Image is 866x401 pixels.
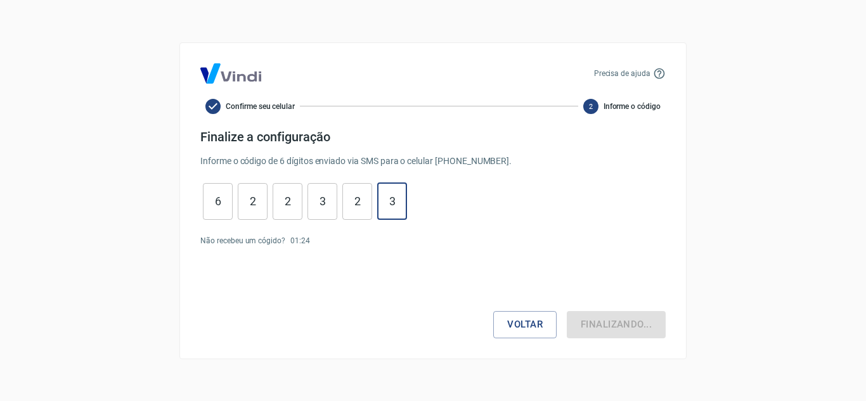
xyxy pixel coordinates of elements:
[200,63,261,84] img: Logo Vind
[290,235,310,246] p: 01 : 24
[493,311,557,338] button: Voltar
[226,101,295,112] span: Confirme seu celular
[604,101,661,112] span: Informe o código
[200,129,666,144] h4: Finalize a configuração
[589,102,593,110] text: 2
[200,155,666,168] p: Informe o código de 6 dígitos enviado via SMS para o celular [PHONE_NUMBER] .
[200,235,285,246] p: Não recebeu um cógido?
[594,68,650,79] p: Precisa de ajuda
